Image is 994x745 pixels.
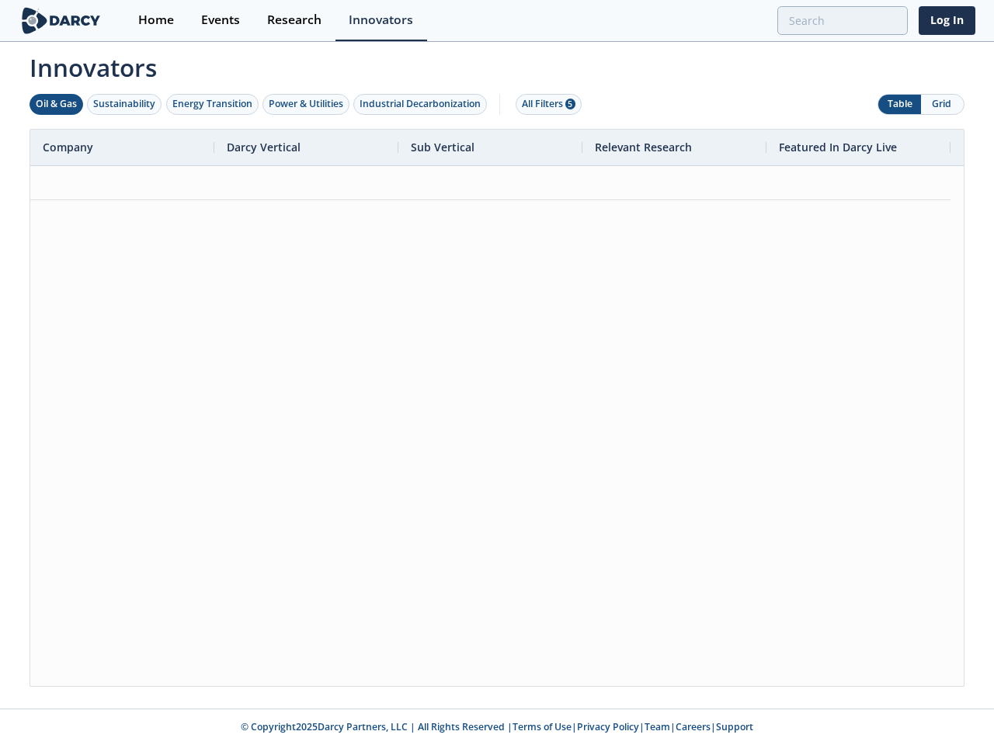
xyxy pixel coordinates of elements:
a: Careers [676,720,711,733]
p: © Copyright 2025 Darcy Partners, LLC | All Rights Reserved | | | | | [22,720,972,734]
button: Energy Transition [166,94,259,115]
span: Darcy Vertical [227,140,301,154]
span: Company [43,140,93,154]
span: Innovators [19,43,975,85]
button: Sustainability [87,94,162,115]
button: Table [878,95,921,114]
span: Sub Vertical [411,140,474,154]
span: Featured In Darcy Live [779,140,897,154]
div: Home [138,14,174,26]
span: 5 [565,99,575,109]
div: Energy Transition [172,97,252,111]
button: Grid [921,95,964,114]
img: logo-wide.svg [19,7,103,34]
div: Power & Utilities [269,97,343,111]
div: Oil & Gas [36,97,77,111]
div: Industrial Decarbonization [360,97,481,111]
a: Support [716,720,753,733]
a: Team [645,720,670,733]
a: Log In [919,6,975,35]
div: Events [201,14,240,26]
div: Sustainability [93,97,155,111]
button: Industrial Decarbonization [353,94,487,115]
a: Terms of Use [513,720,572,733]
span: Relevant Research [595,140,692,154]
div: Innovators [349,14,413,26]
div: All Filters [522,97,575,111]
input: Advanced Search [777,6,908,35]
a: Privacy Policy [577,720,639,733]
button: Oil & Gas [30,94,83,115]
button: Power & Utilities [262,94,349,115]
button: All Filters 5 [516,94,582,115]
div: Research [267,14,321,26]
